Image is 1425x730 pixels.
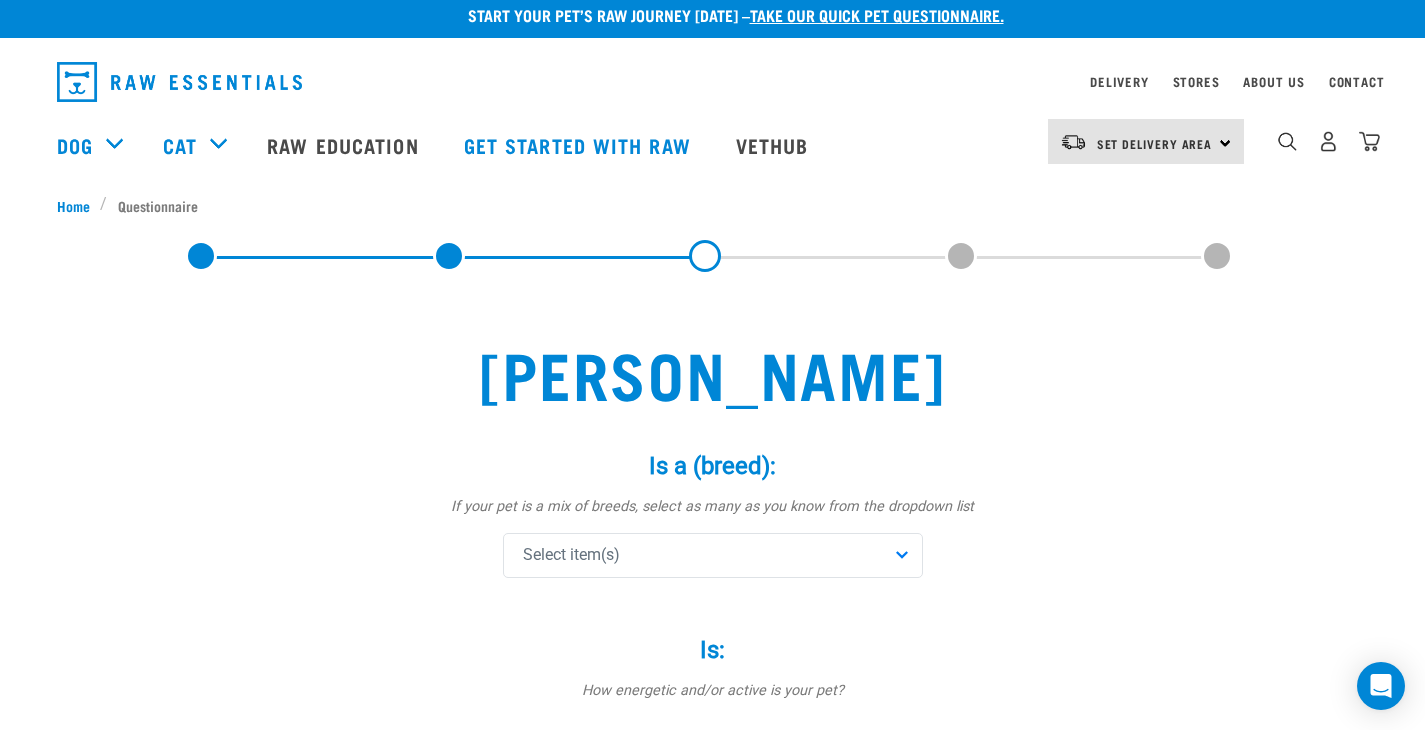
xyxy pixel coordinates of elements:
img: van-moving.png [1060,133,1087,151]
img: home-icon@2x.png [1359,131,1380,152]
a: Dog [57,130,93,160]
img: user.png [1318,131,1339,152]
span: Select item(s) [523,543,620,567]
a: Stores [1173,78,1220,85]
span: Set Delivery Area [1097,140,1213,147]
h2: [PERSON_NAME] [429,336,997,408]
label: Is a (breed): [413,448,1013,484]
label: Is: [413,632,1013,668]
nav: dropdown navigation [41,54,1385,110]
p: How energetic and/or active is your pet? [413,680,1013,702]
a: Raw Education [247,105,443,185]
a: Contact [1329,78,1385,85]
img: Raw Essentials Logo [57,62,302,102]
a: Get started with Raw [444,105,716,185]
a: take our quick pet questionnaire. [750,10,1004,19]
a: About Us [1243,78,1304,85]
div: Open Intercom Messenger [1357,662,1405,710]
a: Vethub [716,105,834,185]
span: Home [57,195,90,216]
img: home-icon-1@2x.png [1278,132,1297,151]
nav: breadcrumbs [57,195,1369,216]
a: Home [57,195,101,216]
a: Cat [163,130,197,160]
a: Delivery [1090,78,1148,85]
p: If your pet is a mix of breeds, select as many as you know from the dropdown list [413,496,1013,518]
